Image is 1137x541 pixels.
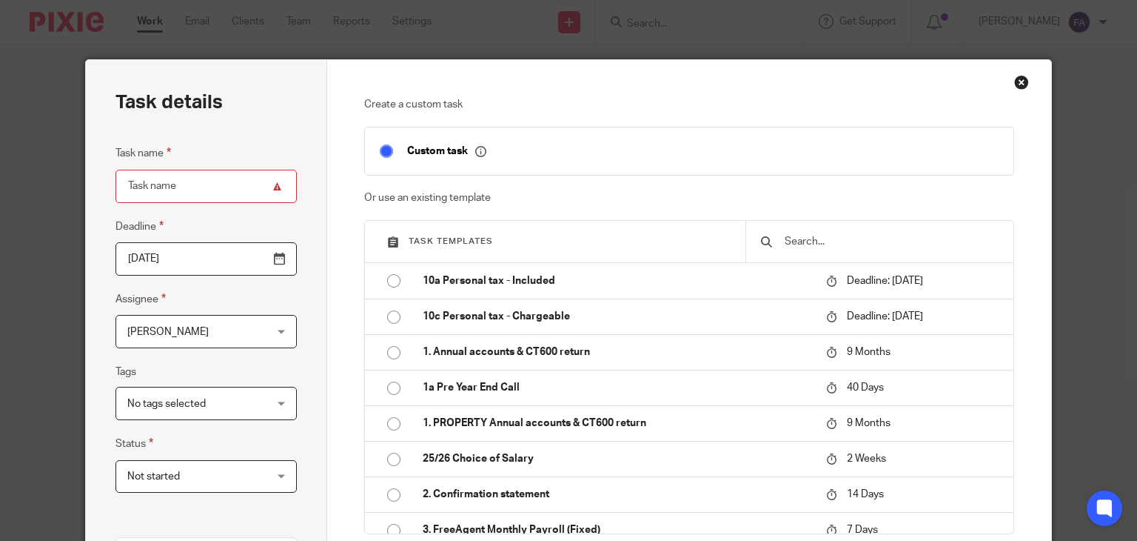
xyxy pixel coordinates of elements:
span: 9 Months [847,347,891,357]
h2: Task details [115,90,223,115]
div: Close this dialog window [1014,75,1029,90]
span: Not started [127,471,180,482]
span: Deadline: [DATE] [847,311,923,322]
span: 2 Weeks [847,454,886,464]
span: 40 Days [847,382,884,393]
p: 10c Personal tax - Chargeable [423,309,811,324]
label: Deadline [115,218,164,235]
p: 1. PROPERTY Annual accounts & CT600 return [423,416,811,431]
p: Create a custom task [364,97,1014,112]
label: Tags [115,365,136,379]
p: Custom task [407,145,486,158]
p: 1. Annual accounts & CT600 return [423,345,811,359]
p: 2. Confirmation statement [423,487,811,502]
span: 14 Days [847,489,884,499]
label: Task name [115,145,171,162]
span: 9 Months [847,418,891,428]
p: Or use an existing template [364,190,1014,205]
label: Status [115,435,153,452]
span: 7 Days [847,525,878,535]
p: 1a Pre Year End Call [423,380,811,395]
span: No tags selected [127,399,206,409]
input: Search... [783,233,999,250]
label: Assignee [115,291,166,308]
p: 10a Personal tax - Included [423,273,811,288]
p: 25/26 Choice of Salary [423,451,811,466]
input: Task name [115,170,297,203]
input: Pick a date [115,242,297,276]
span: Deadline: [DATE] [847,276,923,286]
span: [PERSON_NAME] [127,327,209,337]
p: 3. FreeAgent Monthly Payroll (Fixed) [423,522,811,537]
span: Task templates [409,237,493,245]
